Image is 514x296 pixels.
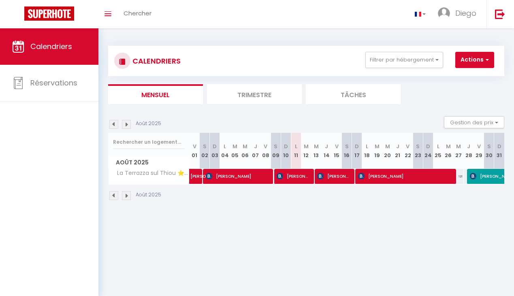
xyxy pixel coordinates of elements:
th: 14 [322,133,332,169]
abbr: V [264,143,267,150]
abbr: J [325,143,328,150]
span: [PERSON_NAME] [277,168,310,184]
abbr: D [497,143,501,150]
li: Tâches [306,84,401,104]
abbr: J [254,143,257,150]
abbr: L [224,143,226,150]
abbr: S [416,143,420,150]
div: 121 [454,169,464,184]
span: [PERSON_NAME] [358,168,452,184]
abbr: M [375,143,380,150]
abbr: M [243,143,247,150]
th: 06 [240,133,250,169]
th: 12 [301,133,311,169]
button: Actions [455,52,494,68]
img: Super Booking [24,6,74,21]
button: Gestion des prix [444,116,504,128]
abbr: V [406,143,409,150]
img: ... [438,7,450,19]
abbr: V [193,143,196,150]
abbr: D [284,143,288,150]
th: 28 [464,133,474,169]
th: 07 [250,133,260,169]
th: 10 [281,133,291,169]
abbr: S [487,143,491,150]
abbr: L [366,143,368,150]
abbr: M [456,143,461,150]
abbr: V [335,143,339,150]
abbr: V [477,143,481,150]
th: 23 [413,133,423,169]
p: Août 2025 [136,191,161,199]
h3: CALENDRIERS [130,52,181,70]
abbr: M [385,143,390,150]
span: Réservations [30,78,77,88]
abbr: J [467,143,470,150]
abbr: S [345,143,349,150]
th: 05 [230,133,240,169]
span: [PERSON_NAME] [317,168,351,184]
button: Filtrer par hébergement [365,52,443,68]
abbr: M [304,143,309,150]
img: logout [495,9,505,19]
th: 08 [260,133,271,169]
span: Diego [455,8,476,18]
th: 03 [210,133,220,169]
abbr: L [295,143,297,150]
th: 30 [484,133,494,169]
th: 27 [454,133,464,169]
th: 18 [362,133,372,169]
span: Calendriers [30,41,72,51]
abbr: L [437,143,439,150]
input: Rechercher un logement... [113,135,185,149]
th: 11 [291,133,301,169]
li: Trimestre [207,84,302,104]
th: 25 [433,133,443,169]
abbr: M [314,143,319,150]
span: Août 2025 [109,157,189,168]
abbr: J [396,143,399,150]
th: 22 [403,133,413,169]
th: 31 [494,133,504,169]
abbr: M [232,143,237,150]
th: 16 [342,133,352,169]
th: 29 [474,133,484,169]
th: 17 [352,133,362,169]
th: 09 [271,133,281,169]
th: 01 [190,133,200,169]
th: 13 [311,133,321,169]
li: Mensuel [108,84,203,104]
abbr: M [446,143,451,150]
th: 24 [423,133,433,169]
th: 15 [332,133,342,169]
th: 21 [392,133,403,169]
th: 02 [200,133,210,169]
abbr: D [355,143,359,150]
span: La Terrazza sul Thiou ⭐⭐⭐ [110,169,191,178]
span: Chercher [124,9,151,17]
span: [PERSON_NAME] [190,164,209,180]
abbr: S [274,143,277,150]
span: [PERSON_NAME] [206,168,270,184]
th: 26 [443,133,453,169]
a: [PERSON_NAME] [186,169,196,184]
p: Août 2025 [136,120,161,128]
th: 20 [382,133,392,169]
th: 04 [220,133,230,169]
abbr: D [213,143,217,150]
abbr: S [203,143,207,150]
th: 19 [372,133,382,169]
abbr: D [426,143,430,150]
